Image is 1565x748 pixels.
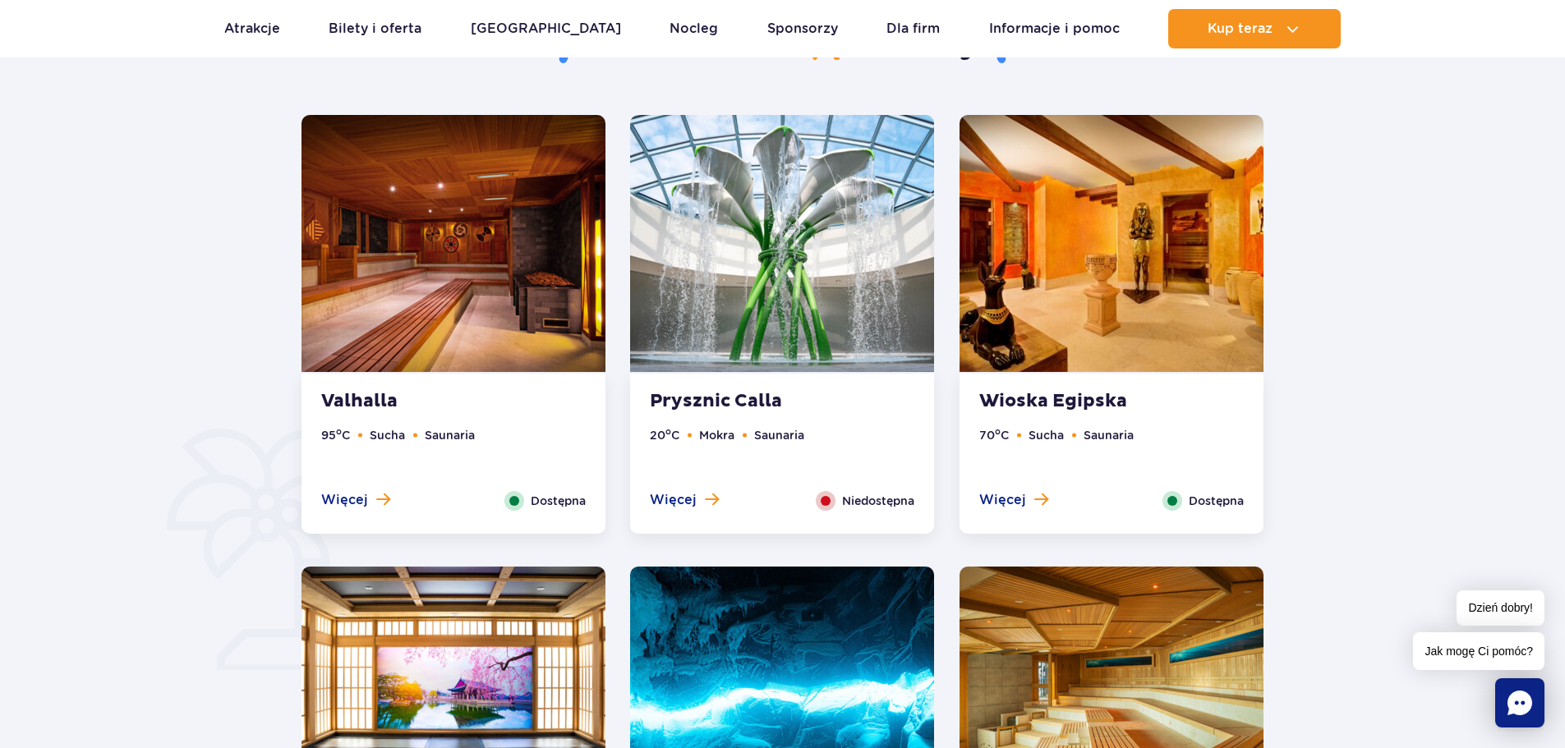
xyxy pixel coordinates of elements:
button: Kup teraz [1168,9,1341,48]
li: 95 C [321,426,350,444]
span: Jak mogę Ci pomóc? [1413,632,1544,670]
span: Dostępna [531,492,586,510]
sup: o [336,426,342,437]
strong: Prysznic Calla [650,390,849,413]
span: Niedostępna [842,492,914,510]
sup: o [665,426,671,437]
li: Saunaria [754,426,804,444]
a: [GEOGRAPHIC_DATA] [471,9,621,48]
li: Saunaria [1084,426,1134,444]
button: Więcej [979,491,1048,509]
div: Chat [1495,678,1544,727]
strong: Wioska Egipska [979,390,1178,413]
a: Atrakcje [224,9,280,48]
li: Sucha [1029,426,1064,444]
li: Sucha [370,426,405,444]
img: Prysznic Calla [630,115,934,372]
span: Dostępna [1189,492,1244,510]
a: Bilety i oferta [329,9,421,48]
li: 20 C [650,426,679,444]
li: Mokra [699,426,734,444]
span: Więcej [650,491,697,509]
span: Kup teraz [1208,21,1273,36]
a: Sponsorzy [767,9,838,48]
strong: Valhalla [321,390,520,413]
img: Wioska Egipska [960,115,1264,372]
sup: o [995,426,1001,437]
button: Więcej [650,491,719,509]
a: Dla firm [886,9,940,48]
img: Valhalla [301,115,605,372]
a: Informacje i pomoc [989,9,1120,48]
li: Saunaria [425,426,475,444]
span: Więcej [979,491,1026,509]
span: Więcej [321,491,368,509]
span: Dzień dobry! [1457,590,1544,626]
button: Więcej [321,491,390,509]
li: 70 C [979,426,1009,444]
a: Nocleg [670,9,718,48]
